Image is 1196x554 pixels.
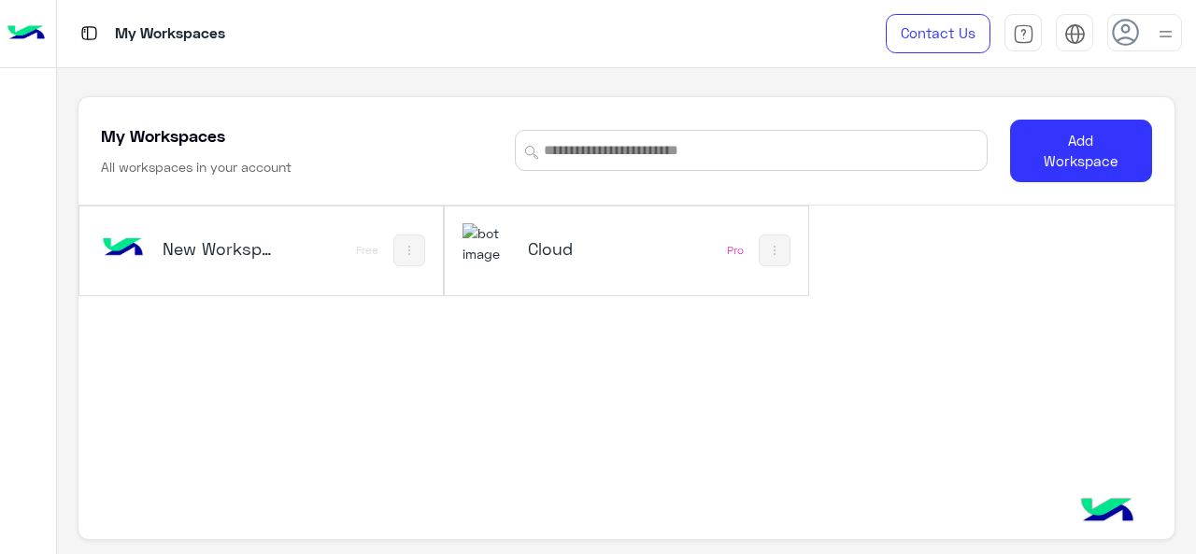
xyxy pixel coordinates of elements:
div: Free [356,243,378,258]
img: tab [1013,23,1034,45]
h5: My Workspaces [101,124,225,147]
img: Logo [7,14,45,53]
div: Pro [727,243,744,258]
img: profile [1154,22,1177,46]
button: Add Workspace [1010,120,1152,182]
h5: New Workspace 1 [163,237,280,260]
a: Contact Us [886,14,990,53]
img: hulul-logo.png [1075,479,1140,545]
img: 317874714732967 [463,223,513,263]
img: bot image [97,223,148,274]
img: tab [1064,23,1086,45]
h5: Cloud [528,237,646,260]
img: tab [78,21,101,45]
a: tab [1004,14,1042,53]
h6: All workspaces in your account [101,158,292,177]
p: My Workspaces [115,21,225,47]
